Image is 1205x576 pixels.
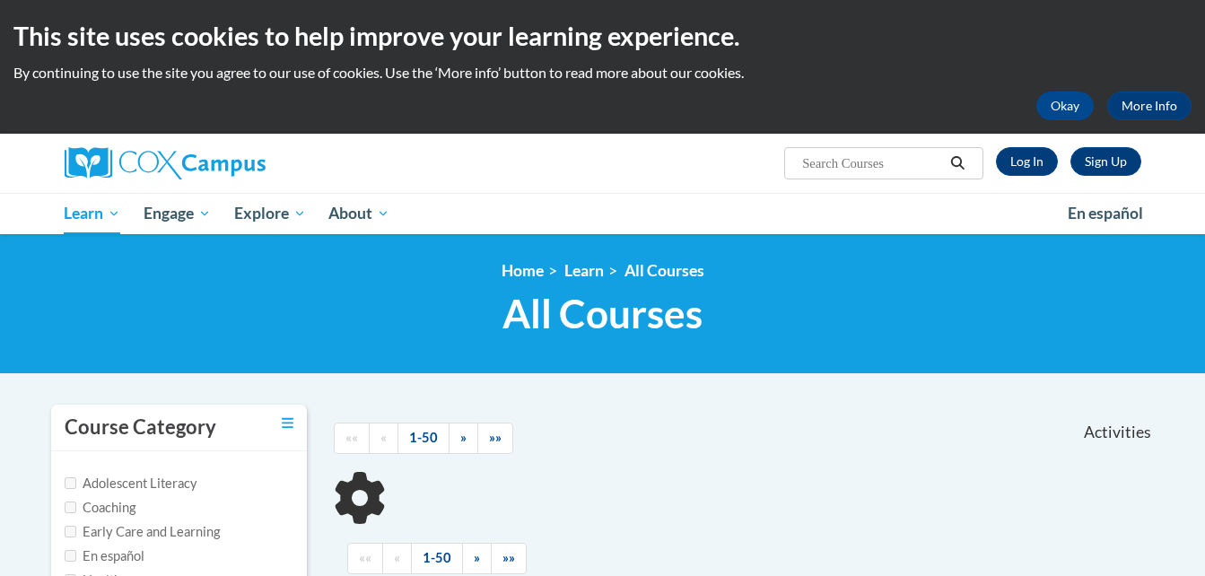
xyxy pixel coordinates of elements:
[411,543,463,574] a: 1-50
[65,498,135,518] label: Coaching
[944,153,971,174] button: Search
[65,550,76,562] input: Checkbox for Options
[65,414,216,441] h3: Course Category
[1068,204,1143,223] span: En español
[65,477,76,489] input: Checkbox for Options
[38,193,1168,234] div: Main menu
[462,543,492,574] a: Next
[359,550,371,565] span: ««
[491,543,527,574] a: End
[132,193,223,234] a: Engage
[800,153,944,174] input: Search Courses
[996,147,1058,176] a: Log In
[624,261,704,280] a: All Courses
[397,423,450,454] a: 1-50
[502,290,703,337] span: All Courses
[65,526,76,537] input: Checkbox for Options
[65,147,266,179] img: Cox Campus
[328,203,389,224] span: About
[347,543,383,574] a: Begining
[1084,423,1151,442] span: Activities
[1107,92,1192,120] a: More Info
[382,543,412,574] a: Previous
[53,193,133,234] a: Learn
[65,502,76,513] input: Checkbox for Options
[380,430,387,445] span: «
[64,203,120,224] span: Learn
[65,474,197,493] label: Adolescent Literacy
[369,423,398,454] a: Previous
[234,203,306,224] span: Explore
[334,423,370,454] a: Begining
[474,550,480,565] span: »
[65,546,144,566] label: En español
[502,261,544,280] a: Home
[1070,147,1141,176] a: Register
[345,430,358,445] span: ««
[1056,195,1155,232] a: En español
[144,203,211,224] span: Engage
[460,430,467,445] span: »
[13,63,1192,83] p: By continuing to use the site you agree to our use of cookies. Use the ‘More info’ button to read...
[489,430,502,445] span: »»
[223,193,318,234] a: Explore
[449,423,478,454] a: Next
[1036,92,1094,120] button: Okay
[317,193,401,234] a: About
[477,423,513,454] a: End
[564,261,604,280] a: Learn
[502,550,515,565] span: »»
[394,550,400,565] span: «
[65,147,406,179] a: Cox Campus
[13,18,1192,54] h2: This site uses cookies to help improve your learning experience.
[65,522,220,542] label: Early Care and Learning
[282,414,293,433] a: Toggle collapse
